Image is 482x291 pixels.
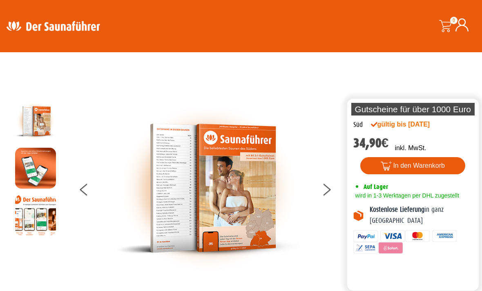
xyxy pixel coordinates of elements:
[353,136,389,151] bdi: 34,90
[450,17,457,24] span: 0
[353,192,459,199] span: wird in 1-3 Werktagen per DHL zugestellt
[371,120,446,129] div: gültig bis [DATE]
[395,143,426,153] p: inkl. MwSt.
[360,157,465,174] button: In den Warenkorb
[15,148,56,189] img: MOCKUP-iPhone_regional
[116,101,300,275] img: der-saunafuehrer-2025-sued
[364,183,388,191] span: Auf Lager
[370,206,424,213] b: Kostenlose Lieferung
[15,195,56,235] img: Anleitung7tn
[382,136,389,151] span: €
[351,103,475,116] p: Gutscheine für über 1000 Euro
[353,120,363,130] div: Süd
[370,204,473,226] p: in ganz [GEOGRAPHIC_DATA]
[15,101,56,142] img: der-saunafuehrer-2025-sued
